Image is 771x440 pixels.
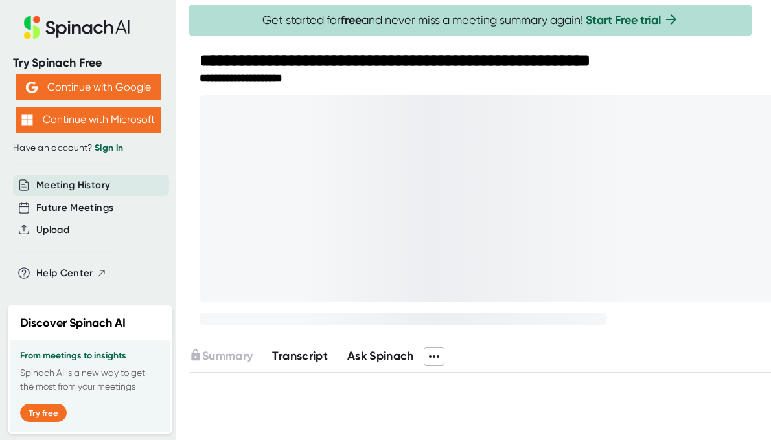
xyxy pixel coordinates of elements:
span: Help Center [36,266,93,281]
button: Meeting History [36,178,110,193]
span: Ask Spinach [347,349,414,363]
span: Get started for and never miss a meeting summary again! [262,13,679,28]
b: free [341,13,362,27]
h3: From meetings to insights [20,351,160,361]
button: Upload [36,223,69,237]
a: Sign in [95,142,123,153]
img: Aehbyd4JwY73AAAAAElFTkSuQmCC [26,82,38,93]
button: Ask Spinach [347,347,414,365]
button: Summary [189,347,253,365]
div: Try Spinach Free [13,56,163,71]
p: Spinach AI is a new way to get the most from your meetings [20,366,160,393]
a: Start Free trial [586,13,661,27]
h2: Discover Spinach AI [20,314,126,332]
div: Have an account? [13,142,163,154]
span: Summary [202,349,253,363]
button: Future Meetings [36,201,113,215]
span: Transcript [272,349,328,363]
button: Continue with Google [16,74,161,100]
button: Try free [20,404,67,422]
button: Continue with Microsoft [16,107,161,133]
div: Upgrade to access [189,347,272,366]
button: Help Center [36,266,107,281]
button: Transcript [272,347,328,365]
